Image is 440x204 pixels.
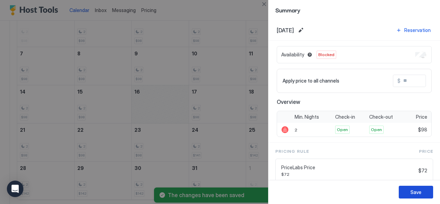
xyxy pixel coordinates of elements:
[397,78,400,84] span: $
[418,168,427,174] span: $72
[418,127,427,133] span: $98
[275,148,309,154] span: Pricing Rule
[277,98,432,105] span: Overview
[337,127,348,133] span: Open
[283,78,339,84] span: Apply price to all channels
[275,6,433,14] span: Summary
[281,164,416,171] span: PriceLabs Price
[7,181,23,197] div: Open Intercom Messenger
[395,25,432,35] button: Reservation
[335,114,355,120] span: Check-in
[306,51,314,59] button: Blocked dates override all pricing rules and remain unavailable until manually unblocked
[295,114,319,120] span: Min. Nights
[281,172,416,177] span: $72
[404,26,431,34] div: Reservation
[371,127,382,133] span: Open
[399,186,433,198] button: Save
[281,52,304,58] span: Availability
[416,114,427,120] span: Price
[410,189,421,196] div: Save
[318,52,334,58] span: Blocked
[297,26,305,34] button: Edit date range
[369,114,393,120] span: Check-out
[419,148,433,154] span: Price
[277,27,294,34] span: [DATE]
[295,127,297,132] span: 2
